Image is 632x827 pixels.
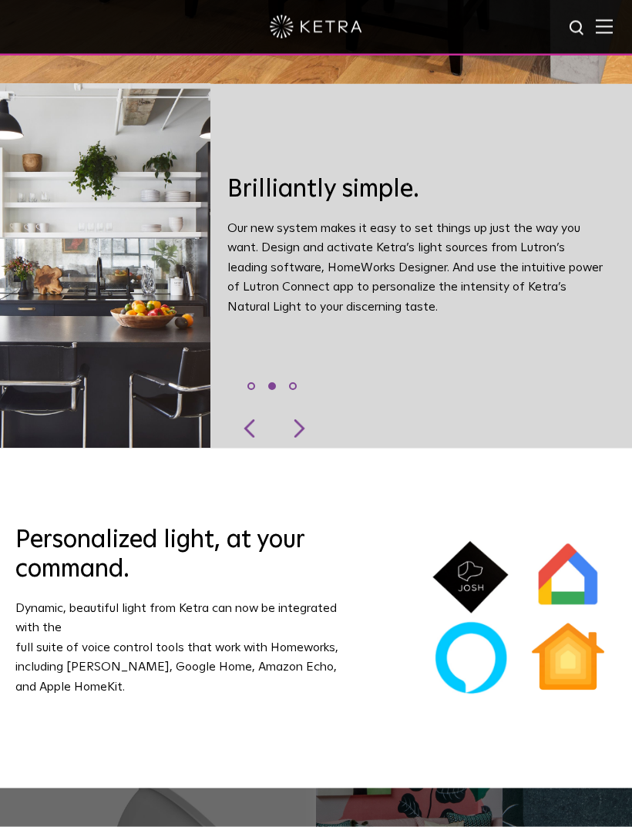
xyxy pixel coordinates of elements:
[596,19,613,34] img: Hamburger%20Nav.svg
[15,526,345,585] h2: Personalized light, at your command.
[15,599,345,698] p: Dynamic, beautiful light from Ketra can now be integrated with the full suite of voice control to...
[216,99,617,433] div: Our new system makes it easy to set things up just the way you want. Design and activate Ketra’s ...
[568,19,587,39] img: search icon
[227,176,605,205] h3: Brilliantly simple.
[430,618,512,700] img: AmazonAlexa@2x
[527,536,609,618] img: GoogleHomeApp@2x
[430,536,512,618] img: JoshAI@2x
[270,15,362,39] img: ketra-logo-2019-white
[527,618,609,700] img: AppleHome@2x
